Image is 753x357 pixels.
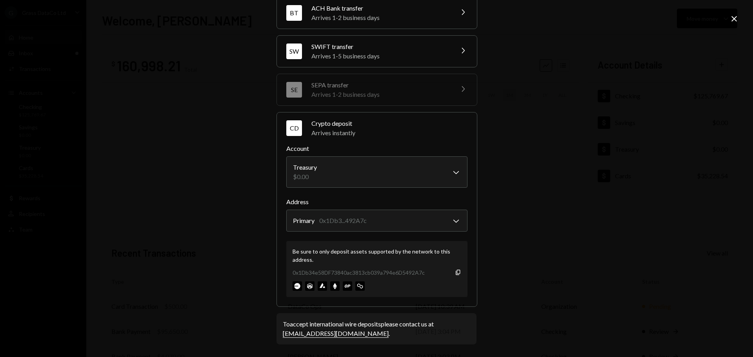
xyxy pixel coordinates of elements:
[293,281,302,291] img: base-mainnet
[293,268,425,277] div: 0x1Db34e58DF73840ac3813cb039a794e6D5492A7c
[277,36,477,67] button: SWSWIFT transferArrives 1-5 business days
[283,319,470,338] div: To accept international wire deposits please contact us at .
[286,5,302,21] div: BT
[286,120,302,136] div: CD
[286,156,467,188] button: Account
[305,281,315,291] img: arbitrum-mainnet
[330,281,340,291] img: ethereum-mainnet
[283,330,389,338] a: [EMAIL_ADDRESS][DOMAIN_NAME]
[311,80,449,90] div: SEPA transfer
[286,43,302,59] div: SW
[286,144,467,297] div: CDCrypto depositArrives instantly
[286,197,467,207] label: Address
[343,281,352,291] img: optimism-mainnet
[311,119,467,128] div: Crypto deposit
[277,74,477,105] button: SESEPA transferArrives 1-2 business days
[286,210,467,232] button: Address
[311,128,467,138] div: Arrives instantly
[319,216,367,225] div: 0x1Db3...492A7c
[311,4,449,13] div: ACH Bank transfer
[277,112,477,144] button: CDCrypto depositArrives instantly
[318,281,327,291] img: avalanche-mainnet
[286,82,302,98] div: SE
[355,281,365,291] img: polygon-mainnet
[311,51,449,61] div: Arrives 1-5 business days
[311,13,449,22] div: Arrives 1-2 business days
[311,42,449,51] div: SWIFT transfer
[311,90,449,99] div: Arrives 1-2 business days
[286,144,467,153] label: Account
[293,247,461,264] div: Be sure to only deposit assets supported by the network to this address.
